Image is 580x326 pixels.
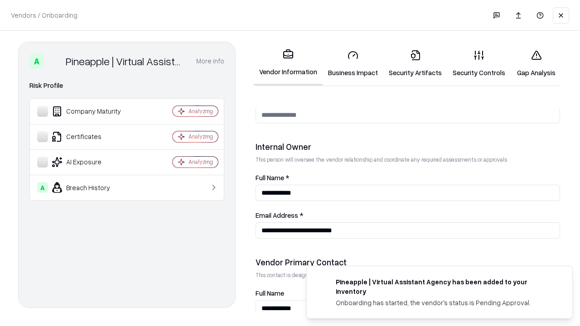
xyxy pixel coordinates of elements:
[196,53,224,69] button: More info
[254,42,323,86] a: Vendor Information
[188,133,213,140] div: Analyzing
[37,182,145,193] div: Breach History
[511,43,562,85] a: Gap Analysis
[37,157,145,168] div: AI Exposure
[383,43,447,85] a: Security Artifacts
[188,158,213,166] div: Analyzing
[256,141,560,152] div: Internal Owner
[48,54,62,68] img: Pineapple | Virtual Assistant Agency
[256,212,560,219] label: Email Address *
[29,54,44,68] div: A
[336,277,551,296] div: Pineapple | Virtual Assistant Agency has been added to your inventory
[37,106,145,117] div: Company Maturity
[256,257,560,268] div: Vendor Primary Contact
[447,43,511,85] a: Security Controls
[37,182,48,193] div: A
[336,298,551,307] div: Onboarding has started, the vendor's status is Pending Approval.
[323,43,383,85] a: Business Impact
[256,271,560,279] p: This contact is designated to receive the assessment request from Shift
[256,290,560,297] label: Full Name
[318,277,329,288] img: trypineapple.com
[11,10,77,20] p: Vendors / Onboarding
[256,156,560,163] p: This person will oversee the vendor relationship and coordinate any required assessments or appro...
[37,131,145,142] div: Certificates
[66,54,185,68] div: Pineapple | Virtual Assistant Agency
[188,107,213,115] div: Analyzing
[256,174,560,181] label: Full Name *
[29,80,224,91] div: Risk Profile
